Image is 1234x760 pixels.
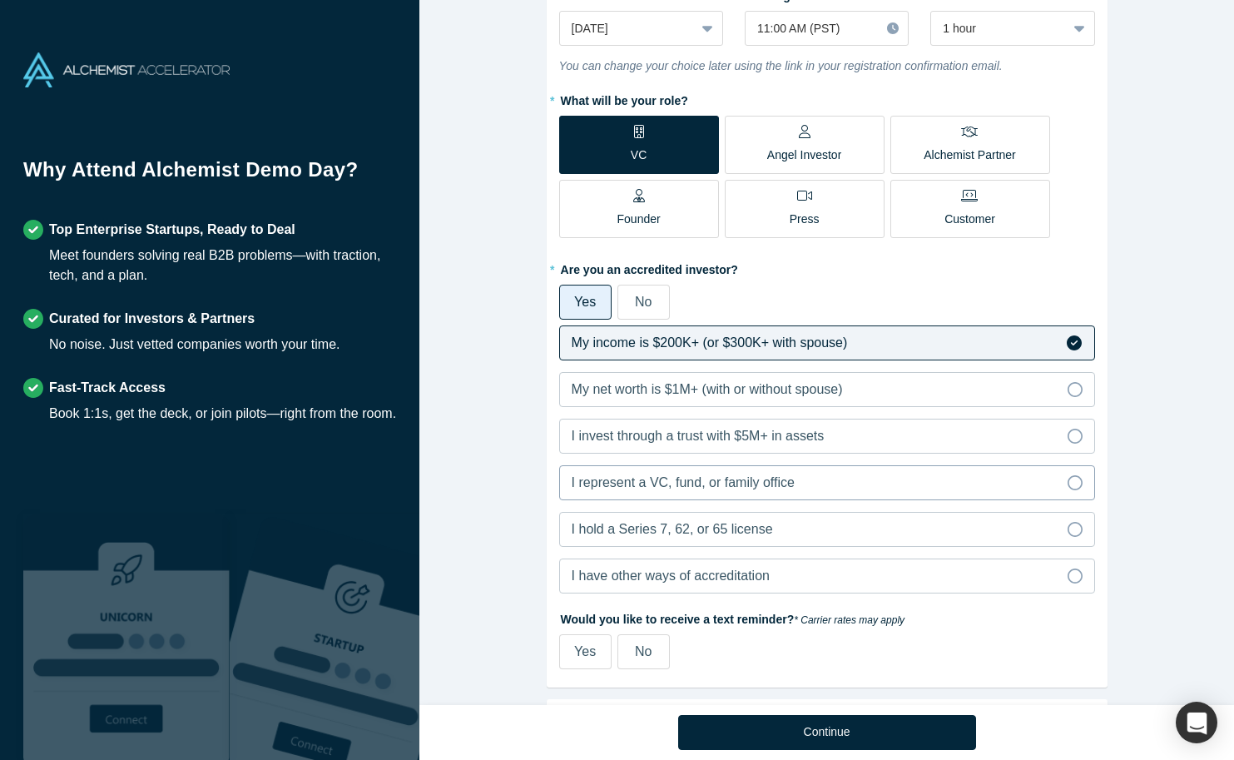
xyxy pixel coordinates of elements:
button: Continue [678,715,976,750]
i: You can change your choice later using the link in your registration confirmation email. [559,59,1003,72]
em: * Carrier rates may apply [794,614,904,626]
p: Alchemist Partner [924,147,1015,164]
span: I invest through a trust with $5M+ in assets [572,429,825,443]
p: Customer [944,211,995,228]
strong: Curated for Investors & Partners [49,311,255,325]
p: Press [790,211,820,228]
img: Robust Technologies [23,514,230,760]
span: Yes [574,295,596,309]
div: No noise. Just vetted companies worth your time. [49,335,340,355]
span: I have other ways of accreditation [572,569,770,583]
img: Prism AI [230,514,436,760]
span: My income is $200K+ (or $300K+ with spouse) [572,335,848,350]
div: Meet founders solving real B2B problems—with traction, tech, and a plan. [49,246,396,286]
span: I represent a VC, fund, or family office [572,475,795,489]
p: VC [631,147,647,164]
span: Yes [574,644,596,658]
div: Book 1:1s, get the deck, or join pilots—right from the room. [49,404,396,424]
span: My net worth is $1M+ (with or without spouse) [572,382,843,396]
label: Are you an accredited investor? [559,256,1095,279]
p: Angel Investor [767,147,842,164]
span: No [635,295,652,309]
h1: Why Attend Alchemist Demo Day? [23,155,396,196]
span: No [635,644,652,658]
p: Founder [617,211,661,228]
strong: Top Enterprise Startups, Ready to Deal [49,222,295,236]
label: Would you like to receive a text reminder? [559,605,1095,628]
img: Alchemist Accelerator Logo [23,52,230,87]
strong: Fast-Track Access [49,380,166,395]
span: I hold a Series 7, 62, or 65 license [572,522,773,536]
label: What will be your role? [559,87,1095,110]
